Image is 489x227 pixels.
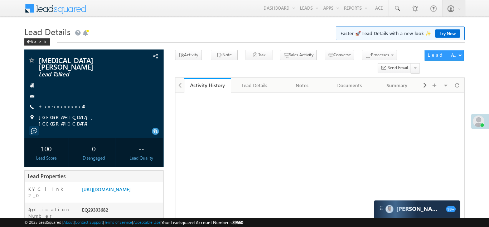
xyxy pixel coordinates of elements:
span: Lead Talked [39,71,125,78]
div: Activity History [189,82,226,89]
img: Carter [386,205,393,213]
a: About [63,220,74,224]
span: [MEDICAL_DATA][PERSON_NAME] [39,57,125,70]
div: Back [24,38,50,46]
div: Lead Actions [428,52,458,58]
span: Processes [371,52,389,57]
a: Try Now [435,29,460,38]
div: carter-dragCarter[PERSON_NAME]99+ [374,200,460,218]
span: Your Leadsquared Account Number is [161,220,243,225]
a: Back [24,38,53,44]
div: -- [121,142,161,155]
span: 99+ [446,206,456,212]
div: EQ29303682 [80,206,163,216]
button: Processes [362,50,397,60]
button: Task [246,50,272,60]
div: Disengaged [74,155,114,161]
div: Lead Score [26,155,66,161]
button: Converse [325,50,354,60]
a: +xx-xxxxxxxx40 [39,103,90,109]
label: KYC link 2_0 [28,186,75,199]
span: Lead Properties [28,172,66,180]
span: © 2025 LeadSquared | | | | | [24,219,243,226]
a: Notes [279,78,326,93]
span: 39660 [232,220,243,225]
a: [URL][DOMAIN_NAME] [82,186,131,192]
span: Faster 🚀 Lead Details with a new look ✨ [340,30,460,37]
a: Terms of Service [104,220,132,224]
button: Lead Actions [425,50,464,61]
a: Contact Support [75,220,103,224]
button: Activity [175,50,202,60]
div: 100 [26,142,66,155]
span: Send Email [388,65,408,71]
div: Summary [379,81,414,90]
div: 0 [74,142,114,155]
div: Lead Quality [121,155,161,161]
a: Documents [326,78,373,93]
a: Acceptable Use [133,220,160,224]
span: [GEOGRAPHIC_DATA], [GEOGRAPHIC_DATA] [39,114,151,127]
div: Documents [332,81,367,90]
button: Send Email [378,63,411,74]
a: Activity History [184,78,231,93]
div: Notes [285,81,320,90]
label: Application Number [28,206,75,219]
div: Lead Details [237,81,272,90]
img: carter-drag [378,205,384,211]
button: Sales Activity [280,50,317,60]
button: Note [211,50,238,60]
a: Summary [373,78,421,93]
span: Lead Details [24,26,71,37]
a: Lead Details [231,78,279,93]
